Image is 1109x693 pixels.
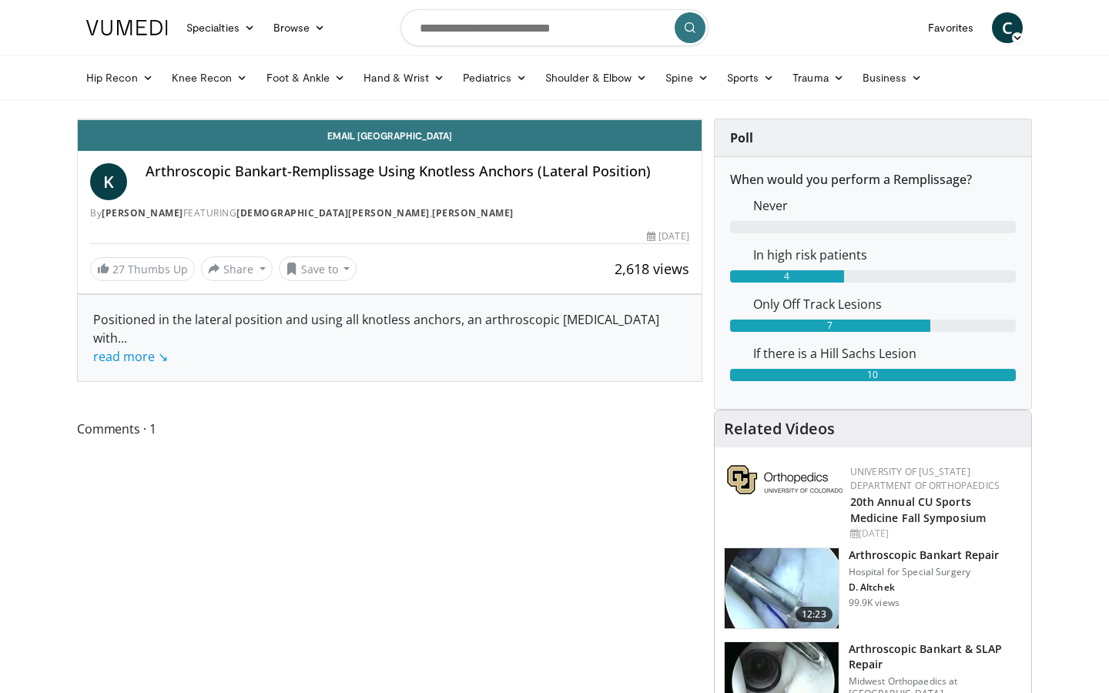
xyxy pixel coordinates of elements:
a: Browse [264,12,335,43]
a: Email [GEOGRAPHIC_DATA] [78,120,702,151]
button: Save to [279,256,357,281]
a: Shoulder & Elbow [536,62,656,93]
a: [DEMOGRAPHIC_DATA][PERSON_NAME] [236,206,430,219]
a: 27 Thumbs Up [90,257,195,281]
dd: Only Off Track Lesions [742,295,1027,313]
dd: If there is a Hill Sachs Lesion [742,344,1027,363]
div: By FEATURING , [90,206,689,220]
a: Hand & Wrist [354,62,454,93]
button: Share [201,256,273,281]
p: Hospital for Special Surgery [849,566,1000,578]
dd: Never [742,196,1027,215]
h6: When would you perform a Remplissage? [730,172,1016,187]
strong: Poll [730,129,753,146]
a: K [90,163,127,200]
span: 2,618 views [615,259,689,278]
p: 99.9K views [849,597,900,609]
a: [PERSON_NAME] [102,206,183,219]
a: Specialties [177,12,264,43]
h4: Arthroscopic Bankart-Remplissage Using Knotless Anchors (Lateral Position) [146,163,689,180]
input: Search topics, interventions [400,9,709,46]
a: Foot & Ankle [257,62,355,93]
img: 355603a8-37da-49b6-856f-e00d7e9307d3.png.150x105_q85_autocrop_double_scale_upscale_version-0.2.png [727,465,843,494]
a: Trauma [783,62,853,93]
video-js: Video Player [78,119,702,120]
span: Comments 1 [77,419,702,439]
a: Favorites [919,12,983,43]
a: Business [853,62,932,93]
div: 7 [730,320,930,332]
span: 12:23 [796,607,833,622]
a: 12:23 Arthroscopic Bankart Repair Hospital for Special Surgery D. Altchek 99.9K views [724,547,1022,629]
a: Spine [656,62,717,93]
h3: Arthroscopic Bankart & SLAP Repair [849,641,1022,672]
div: 4 [730,270,845,283]
p: D. Altchek [849,581,1000,594]
a: University of [US_STATE] Department of Orthopaedics [850,465,1000,492]
a: Sports [718,62,784,93]
a: Hip Recon [77,62,162,93]
a: 20th Annual CU Sports Medicine Fall Symposium [850,494,986,525]
a: Pediatrics [454,62,536,93]
dd: In high risk patients [742,246,1027,264]
img: VuMedi Logo [86,20,168,35]
img: 10039_3.png.150x105_q85_crop-smart_upscale.jpg [725,548,839,628]
h3: Arthroscopic Bankart Repair [849,547,1000,563]
div: [DATE] [850,527,1019,541]
a: read more ↘ [93,348,168,365]
a: Knee Recon [162,62,257,93]
div: [DATE] [647,229,689,243]
h4: Related Videos [724,420,835,438]
div: 10 [730,369,1016,381]
a: C [992,12,1023,43]
div: Positioned in the lateral position and using all knotless anchors, an arthroscopic [MEDICAL_DATA]... [93,310,686,366]
span: 27 [112,262,125,276]
a: [PERSON_NAME] [432,206,514,219]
